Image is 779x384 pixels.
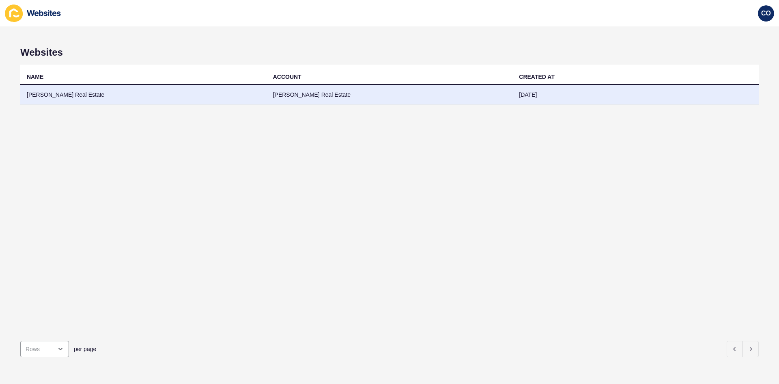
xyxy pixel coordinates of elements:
span: CO [761,9,771,17]
div: NAME [27,73,43,81]
h1: Websites [20,47,759,58]
span: per page [74,345,96,353]
div: open menu [20,341,69,357]
td: [DATE] [512,85,759,105]
td: [PERSON_NAME] Real Estate [20,85,267,105]
div: CREATED AT [519,73,555,81]
div: ACCOUNT [273,73,301,81]
td: [PERSON_NAME] Real Estate [267,85,513,105]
